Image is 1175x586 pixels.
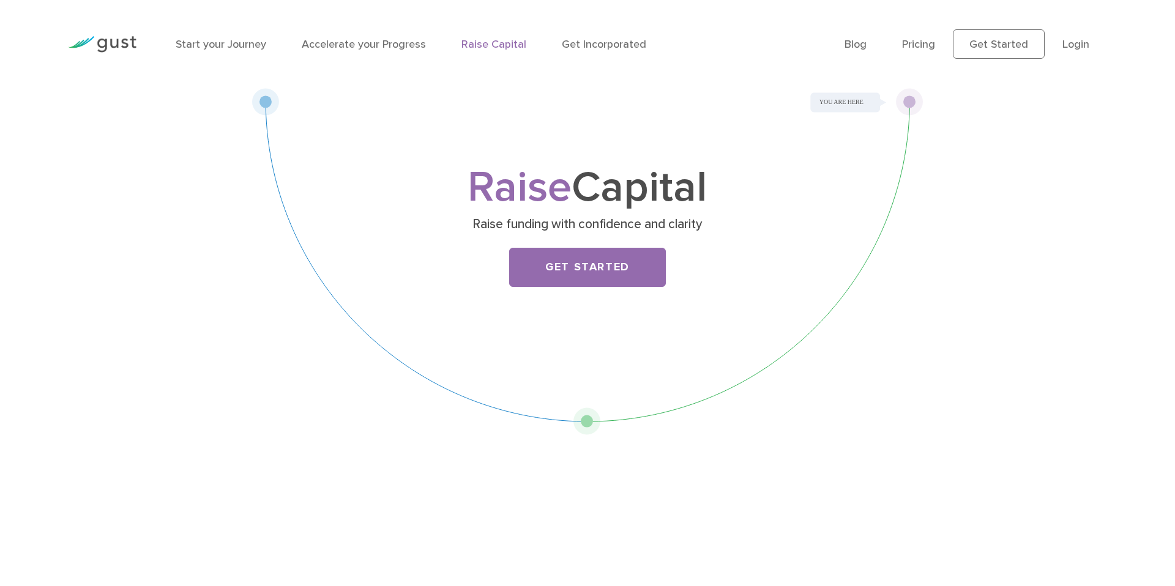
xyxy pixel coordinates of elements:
[346,168,829,207] h1: Capital
[953,29,1045,59] a: Get Started
[176,38,266,51] a: Start your Journey
[562,38,646,51] a: Get Incorporated
[1062,38,1089,51] a: Login
[302,38,426,51] a: Accelerate your Progress
[902,38,935,51] a: Pricing
[509,248,666,287] a: Get Started
[68,36,136,53] img: Gust Logo
[461,38,526,51] a: Raise Capital
[845,38,867,51] a: Blog
[350,216,824,233] p: Raise funding with confidence and clarity
[468,161,572,213] span: Raise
